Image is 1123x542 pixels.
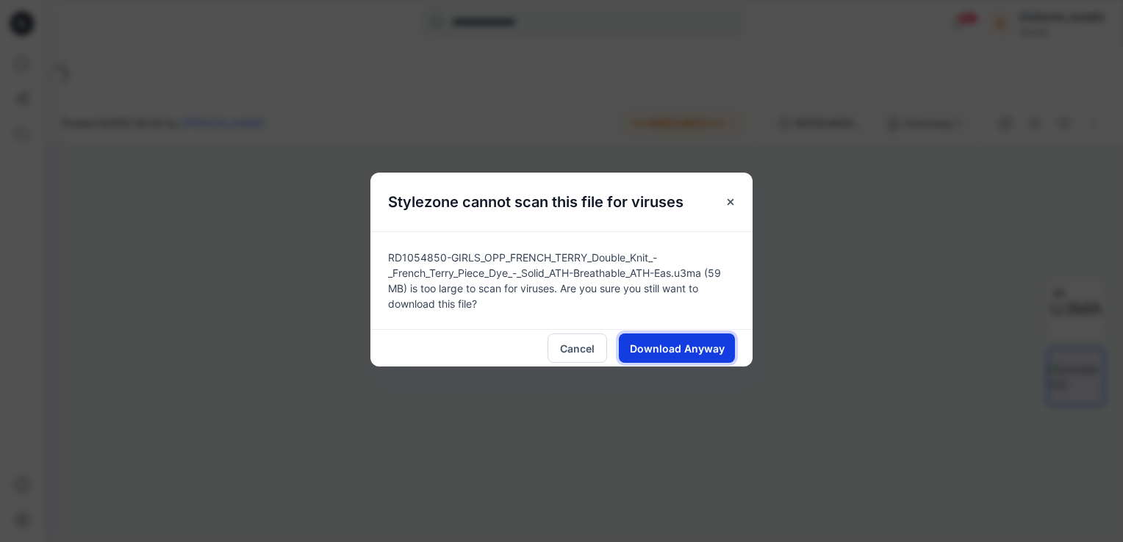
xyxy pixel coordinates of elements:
div: RD1054850-GIRLS_OPP_FRENCH_TERRY_Double_Knit_-_French_Terry_Piece_Dye_-_Solid_ATH-Breathable_ATH-... [370,231,753,329]
h5: Stylezone cannot scan this file for viruses [370,173,701,231]
span: Download Anyway [630,341,725,356]
button: Close [717,189,744,215]
span: Cancel [560,341,595,356]
button: Download Anyway [619,333,735,363]
button: Cancel [548,333,607,363]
